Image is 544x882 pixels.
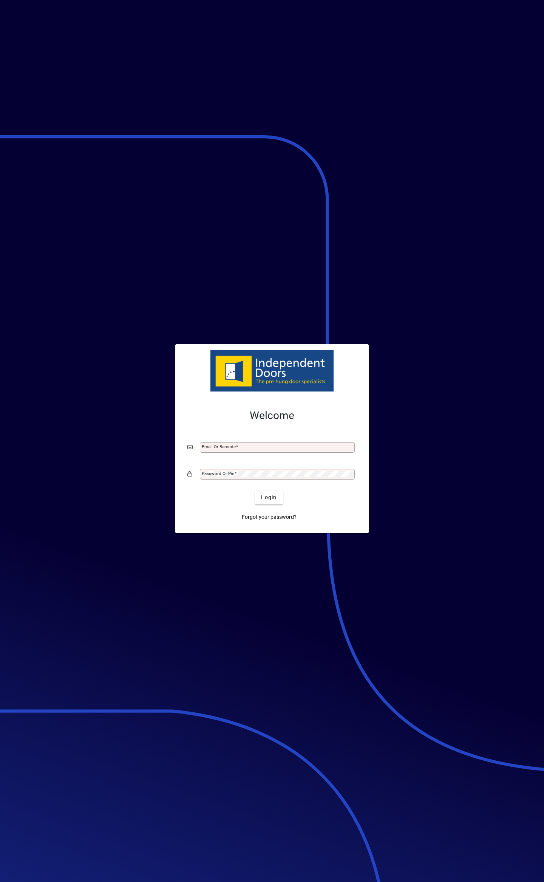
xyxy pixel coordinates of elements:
[187,409,357,422] h2: Welcome
[202,471,234,476] mat-label: Password or Pin
[242,513,297,521] span: Forgot your password?
[202,444,236,449] mat-label: Email or Barcode
[255,491,283,504] button: Login
[239,511,300,524] a: Forgot your password?
[261,494,277,501] span: Login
